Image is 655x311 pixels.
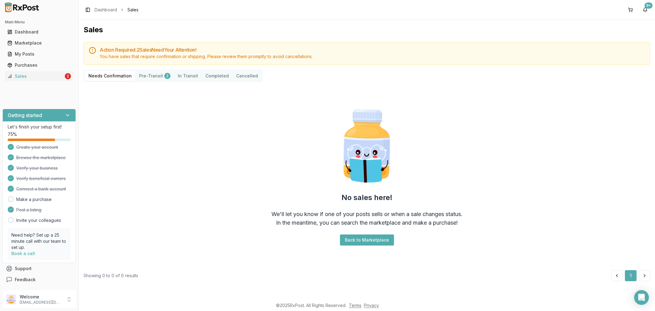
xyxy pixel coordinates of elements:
h3: Getting started [8,112,42,119]
span: Verify beneficial owners [16,175,66,182]
a: Terms [349,303,361,308]
span: Connect a bank account [16,186,66,192]
h2: No sales here! [341,193,392,203]
button: Back to Marketplace [340,234,394,246]
button: Sales2 [2,71,76,81]
button: Pre-Transit [135,71,174,81]
div: 2 [164,73,170,79]
div: Dashboard [7,29,71,35]
p: Welcome [20,294,62,300]
a: Dashboard [5,26,73,37]
a: Make a purchase [16,196,52,203]
p: Need help? Set up a 25 minute call with our team to set up. [11,232,67,250]
button: 9+ [640,5,650,15]
button: My Posts [2,49,76,59]
button: Support [2,263,76,274]
img: User avatar [6,294,16,304]
a: Book a call [11,251,35,256]
span: Browse the marketplace [16,155,66,161]
a: Privacy [364,303,379,308]
h2: Main Menu [5,20,73,25]
div: Marketplace [7,40,71,46]
div: My Posts [7,51,71,57]
span: 75 % [8,131,17,137]
button: Purchases [2,60,76,70]
div: Open Intercom Messenger [634,290,649,305]
button: In Transit [174,71,202,81]
a: Marketplace [5,37,73,49]
span: Verify your business [16,165,58,171]
div: We'll let you know if one of your posts sells or when a sale changes status. [271,210,462,218]
button: Dashboard [2,27,76,37]
img: RxPost Logo [2,2,42,12]
div: Sales [7,73,64,79]
h1: Sales [84,25,650,35]
button: 1 [625,270,637,281]
div: 9+ [645,2,653,9]
button: Cancelled [232,71,262,81]
span: Sales [127,7,138,13]
span: Create your account [16,144,58,150]
h5: Action Required: 2 Sale s Need Your Attention! [100,47,645,52]
nav: breadcrumb [95,7,138,13]
span: Feedback [15,277,36,283]
button: Marketplace [2,38,76,48]
button: Completed [202,71,232,81]
a: My Posts [5,49,73,60]
a: Purchases [5,60,73,71]
div: You have sales that require confirmation or shipping. Please review them promptly to avoid cancel... [100,53,645,60]
div: Showing 0 to 0 of 0 results [84,273,138,279]
p: [EMAIL_ADDRESS][DOMAIN_NAME] [20,300,62,305]
span: Post a listing [16,207,41,213]
a: Invite your colleagues [16,217,61,223]
div: 2 [65,73,71,79]
a: Sales2 [5,71,73,82]
button: Feedback [2,274,76,285]
p: Let's finish your setup first! [8,124,71,130]
img: Smart Pill Bottle [328,107,406,185]
div: Purchases [7,62,71,68]
div: In the meantime, you can search the marketplace and make a purchase! [276,218,458,227]
button: Needs Confirmation [85,71,135,81]
a: Dashboard [95,7,117,13]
